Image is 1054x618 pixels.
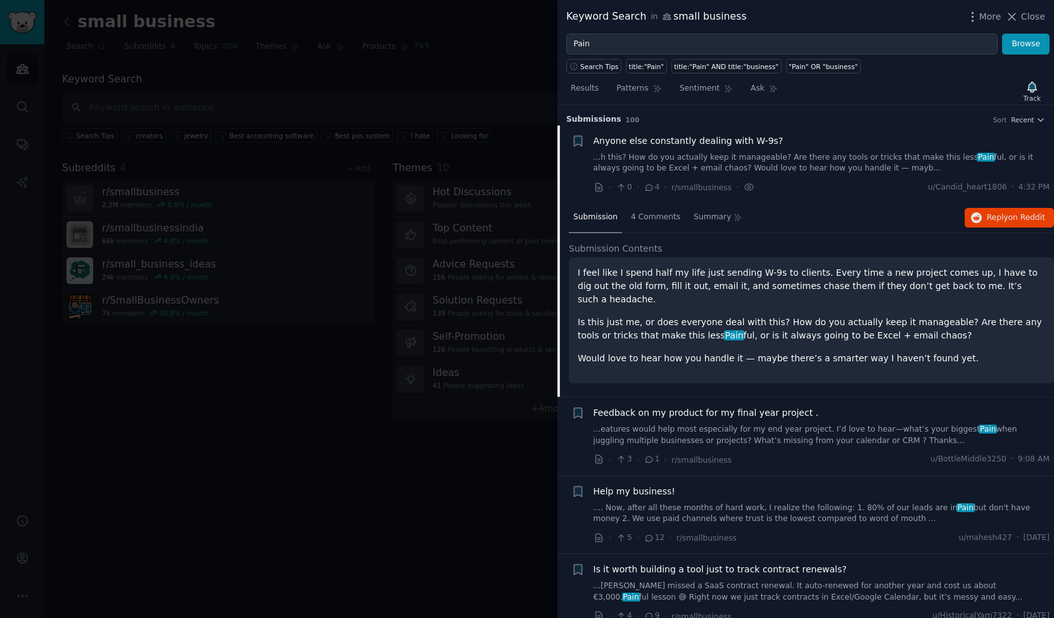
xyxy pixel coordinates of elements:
[675,79,737,105] a: Sentiment
[644,454,659,465] span: 1
[789,62,858,71] div: "Pain" OR "business"
[966,10,1001,23] button: More
[1005,10,1045,23] button: Close
[573,212,618,223] span: Submission
[566,9,747,25] div: Keyword Search small business
[1008,213,1045,222] span: on Reddit
[637,531,639,544] span: ·
[569,242,663,255] span: Submission Contents
[644,182,659,193] span: 4
[594,563,847,576] a: Is it worth building a tool just to track contract renewals?
[671,183,732,192] span: r/smallbusiness
[956,503,975,512] span: Pain
[674,62,778,71] div: title:"Pain" AND title:"business"
[736,181,739,194] span: ·
[578,352,1045,365] p: Would love to hear how you handle it — maybe there’s a smarter way I haven’t found yet.
[594,424,1050,446] a: ...eatures would help most especially for my end year project. I’d love to hear—what’s your bigge...
[612,79,666,105] a: Patterns
[644,532,664,544] span: 12
[694,212,731,223] span: Summary
[1021,10,1045,23] span: Close
[571,83,599,94] span: Results
[594,485,675,498] a: Help my business!
[965,208,1054,228] button: Replyon Reddit
[669,531,671,544] span: ·
[616,182,632,193] span: 0
[979,10,1001,23] span: More
[578,316,1045,342] p: Is this just me, or does everyone deal with this? How do you actually keep it manageable? Are the...
[930,454,1006,465] span: u/BottleMiddle3250
[594,406,819,420] a: Feedback on my product for my final year project .
[1012,182,1014,193] span: ·
[671,456,732,465] span: r/smallbusiness
[622,593,640,602] span: Pain
[1002,34,1050,55] button: Browse
[1011,454,1013,465] span: ·
[629,62,664,71] div: title:"Pain"
[1024,94,1041,103] div: Track
[637,453,639,467] span: ·
[993,115,1007,124] div: Sort
[594,581,1050,603] a: ...[PERSON_NAME] missed a SaaS contract renewal. It auto-renewed for another year and cost us abo...
[626,116,640,124] span: 100
[616,532,632,544] span: 5
[786,59,861,74] a: "Pain" OR "business"
[566,79,603,105] a: Results
[664,181,667,194] span: ·
[979,425,997,434] span: Pain
[680,83,720,94] span: Sentiment
[594,134,784,148] a: Anyone else constantly dealing with W-9s?
[1017,532,1019,544] span: ·
[651,11,657,23] span: in
[1018,454,1050,465] span: 9:08 AM
[578,266,1045,306] p: I feel like I spend half my life just sending W-9s to clients. Every time a new project comes up,...
[566,59,621,74] button: Search Tips
[1019,78,1045,105] button: Track
[671,59,782,74] a: title:"Pain" AND title:"business"
[958,532,1012,544] span: u/mahesh427
[566,34,998,55] input: Try a keyword related to your business
[676,534,737,543] span: r/smallbusiness
[664,453,667,467] span: ·
[631,212,680,223] span: 4 Comments
[1019,182,1050,193] span: 4:32 PM
[724,330,745,340] span: Pain
[609,453,611,467] span: ·
[594,503,1050,525] a: .... Now, after all these months of hard work, I realize the following: 1. 80% of our leads are i...
[1024,532,1050,544] span: [DATE]
[616,83,648,94] span: Patterns
[1011,115,1045,124] button: Recent
[566,114,621,126] span: Submission s
[580,62,619,71] span: Search Tips
[594,152,1050,174] a: ...h this? How do you actually keep it manageable? Are there any tools or tricks that make this l...
[977,153,995,162] span: Pain
[609,531,611,544] span: ·
[751,83,765,94] span: Ask
[928,182,1007,193] span: u/Candid_heart1806
[746,79,782,105] a: Ask
[987,212,1045,224] span: Reply
[616,454,632,465] span: 3
[1011,115,1034,124] span: Recent
[626,59,667,74] a: title:"Pain"
[609,181,611,194] span: ·
[637,181,639,194] span: ·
